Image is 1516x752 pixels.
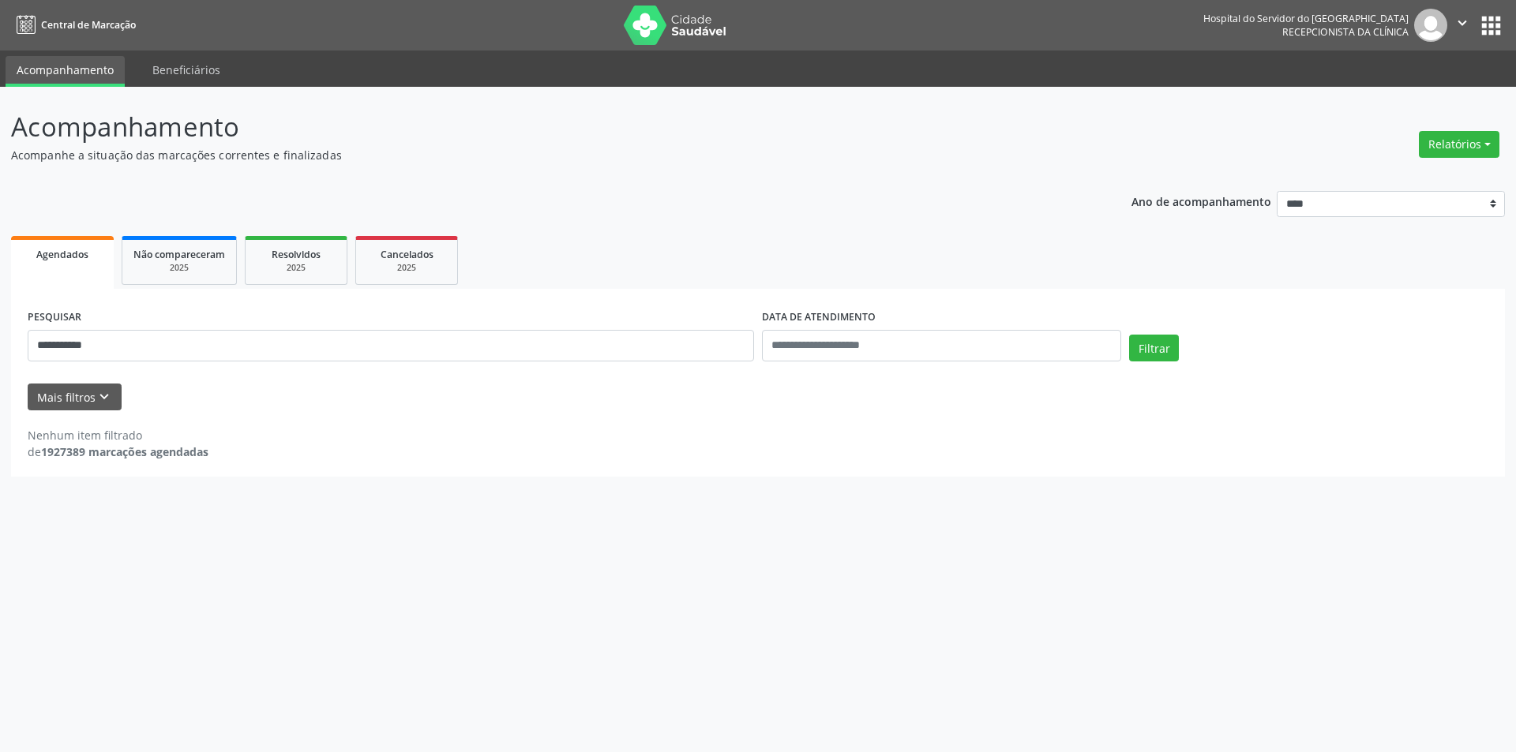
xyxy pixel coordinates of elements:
[1419,131,1499,158] button: Relatórios
[28,443,208,460] div: de
[96,388,113,406] i: keyboard_arrow_down
[36,248,88,261] span: Agendados
[41,444,208,459] strong: 1927389 marcações agendadas
[1454,14,1471,32] i: 
[28,305,81,330] label: PESQUISAR
[1131,191,1271,211] p: Ano de acompanhamento
[41,18,136,32] span: Central de Marcação
[1414,9,1447,42] img: img
[381,248,433,261] span: Cancelados
[11,12,136,38] a: Central de Marcação
[133,248,225,261] span: Não compareceram
[1477,12,1505,39] button: apps
[1447,9,1477,42] button: 
[1129,335,1179,361] button: Filtrar
[1282,25,1409,39] span: Recepcionista da clínica
[28,427,208,443] div: Nenhum item filtrado
[1203,12,1409,25] div: Hospital do Servidor do [GEOGRAPHIC_DATA]
[762,305,876,330] label: DATA DE ATENDIMENTO
[133,262,225,274] div: 2025
[11,107,1056,147] p: Acompanhamento
[257,262,336,274] div: 2025
[11,147,1056,163] p: Acompanhe a situação das marcações correntes e finalizadas
[272,248,321,261] span: Resolvidos
[367,262,446,274] div: 2025
[141,56,231,84] a: Beneficiários
[6,56,125,87] a: Acompanhamento
[28,383,122,411] button: Mais filtroskeyboard_arrow_down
